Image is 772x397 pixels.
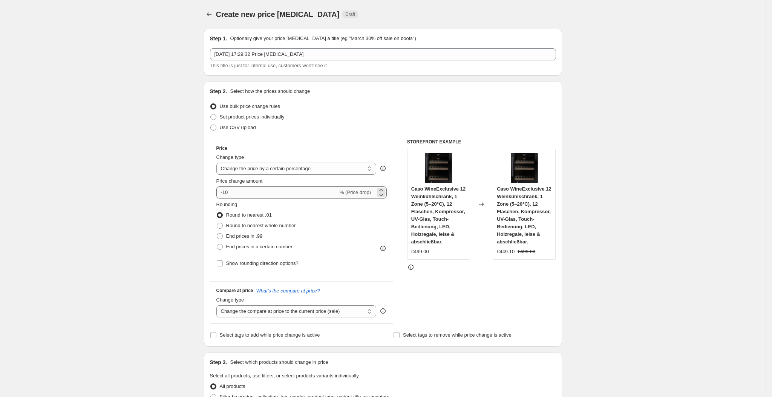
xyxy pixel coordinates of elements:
span: Create new price [MEDICAL_DATA] [216,10,340,18]
p: Select which products should change in price [230,359,328,366]
span: Change type [216,297,244,303]
span: Change type [216,154,244,160]
span: Rounding [216,202,237,207]
div: €449.10 [497,248,515,255]
h6: STOREFRONT EXAMPLE [407,139,556,145]
strike: €499.00 [518,248,535,255]
span: All products [220,383,245,389]
input: 30% off holiday sale [210,48,556,60]
img: 61FJYxncAcL._AC_SL1500_80x.jpg [509,153,539,183]
h3: Compare at price [216,288,253,294]
button: Price change jobs [204,9,214,20]
div: help [379,307,387,315]
span: Select all products, use filters, or select products variants individually [210,373,359,379]
span: Select tags to add while price change is active [220,332,320,338]
span: Caso WineExclusive 12 Weinkühlschrank, 1 Zone (5–20°C), 12 Flaschen, Kompressor, UV-Glas, Touch-B... [411,186,466,245]
span: Price change amount [216,178,263,184]
p: Optionally give your price [MEDICAL_DATA] a title (eg "March 30% off sale on boots") [230,35,416,42]
button: What's the compare at price? [256,288,320,294]
span: End prices in a certain number [226,244,293,249]
span: End prices in .99 [226,233,263,239]
h2: Step 2. [210,88,227,95]
input: -15 [216,186,338,198]
span: % (Price drop) [340,189,371,195]
span: Show rounding direction options? [226,260,299,266]
span: This title is just for internal use, customers won't see it [210,63,327,68]
span: Select tags to remove while price change is active [403,332,512,338]
span: Set product prices individually [220,114,285,120]
span: Round to nearest .01 [226,212,272,218]
span: Use CSV upload [220,125,256,130]
p: Select how the prices should change [230,88,310,95]
img: 61FJYxncAcL._AC_SL1500_80x.jpg [423,153,453,183]
div: €499.00 [411,248,429,255]
span: Use bulk price change rules [220,103,280,109]
span: Round to nearest whole number [226,223,296,228]
h3: Price [216,145,227,151]
h2: Step 3. [210,359,227,366]
span: Draft [345,11,355,17]
h2: Step 1. [210,35,227,42]
div: help [379,165,387,172]
span: Caso WineExclusive 12 Weinkühlschrank, 1 Zone (5–20°C), 12 Flaschen, Kompressor, UV-Glas, Touch-B... [497,186,551,245]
